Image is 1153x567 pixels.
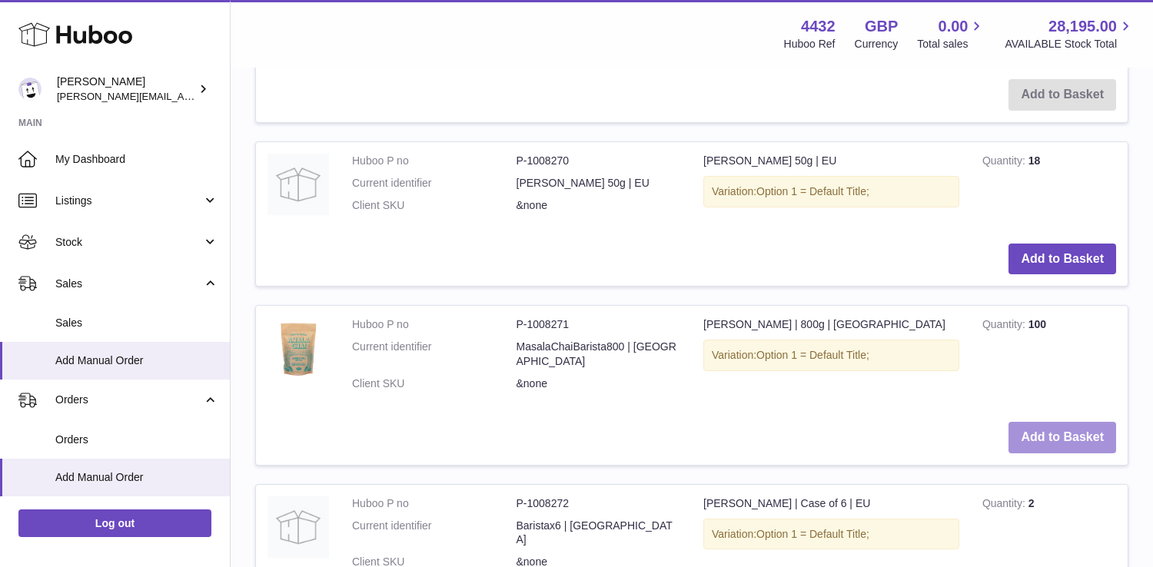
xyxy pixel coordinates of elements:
strong: 4432 [801,16,836,37]
dt: Client SKU [352,198,517,213]
a: 28,195.00 AVAILABLE Stock Total [1005,16,1135,51]
dt: Huboo P no [352,317,517,332]
dt: Current identifier [352,519,517,548]
dt: Current identifier [352,340,517,369]
dd: P-1008270 [517,154,681,168]
dt: Client SKU [352,376,517,391]
span: Sales [55,316,218,330]
img: Masala Chai Barista 50g | EU [267,154,329,215]
dt: Huboo P no [352,496,517,511]
dd: P-1008272 [517,496,681,511]
a: Log out [18,509,211,537]
dd: [PERSON_NAME] 50g | EU [517,176,681,191]
span: Orders [55,393,202,407]
span: Option 1 = Default Title; [756,528,869,540]
span: AVAILABLE Stock Total [1005,37,1135,51]
span: Orders [55,433,218,447]
span: Sales [55,277,202,291]
div: Currency [855,37,899,51]
a: 0.00 Total sales [917,16,985,51]
div: Huboo Ref [784,37,836,51]
td: [PERSON_NAME] | 800g | [GEOGRAPHIC_DATA] [692,306,971,410]
div: Variation: [703,176,959,207]
span: Add Manual Order [55,353,218,368]
strong: GBP [865,16,898,37]
span: 28,195.00 [1048,16,1117,37]
img: Masala Chai Barista | 800g | EU [267,317,329,379]
div: [PERSON_NAME] [57,75,195,104]
span: My Dashboard [55,152,218,167]
span: Add Manual Order [55,470,218,485]
div: Variation: [703,340,959,371]
img: akhil@amalachai.com [18,78,42,101]
dt: Huboo P no [352,154,517,168]
dd: MasalaChaiBarista800 | [GEOGRAPHIC_DATA] [517,340,681,369]
span: Listings [55,194,202,208]
span: Option 1 = Default Title; [756,349,869,361]
strong: Quantity [982,318,1028,334]
span: 0.00 [939,16,969,37]
strong: Quantity [982,497,1028,513]
dd: P-1008271 [517,317,681,332]
span: Total sales [917,37,985,51]
td: [PERSON_NAME] 50g | EU [692,142,971,232]
dd: &none [517,198,681,213]
dd: Baristax6 | [GEOGRAPHIC_DATA] [517,519,681,548]
img: Masala Chai Barista | Case of 6 | EU [267,496,329,558]
dd: &none [517,376,681,391]
td: 100 [971,306,1128,410]
span: Option 1 = Default Title; [756,185,869,197]
span: [PERSON_NAME][EMAIL_ADDRESS][DOMAIN_NAME] [57,90,308,102]
dt: Current identifier [352,176,517,191]
div: Variation: [703,519,959,550]
td: 18 [971,142,1128,232]
strong: Quantity [982,154,1028,171]
span: Stock [55,235,202,250]
button: Add to Basket [1008,244,1116,275]
button: Add to Basket [1008,422,1116,453]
